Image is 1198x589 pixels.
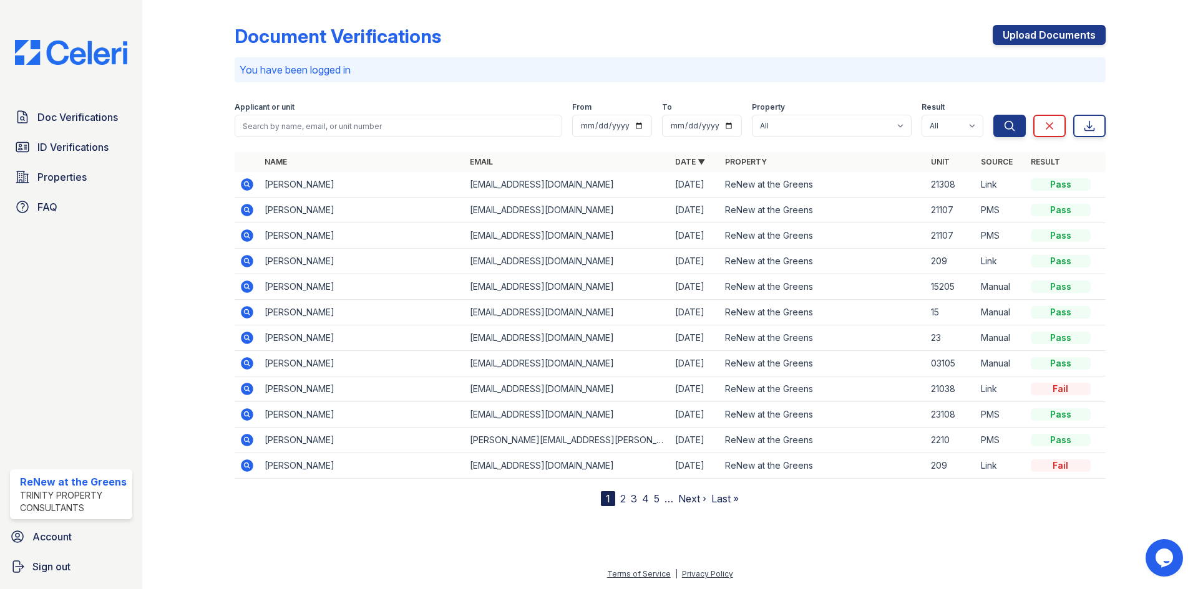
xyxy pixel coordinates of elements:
a: Name [265,157,287,166]
div: ReNew at the Greens [20,474,127,489]
td: 21107 [926,198,976,223]
a: Account [5,524,137,549]
div: Fail [1031,459,1091,472]
td: 2210 [926,428,976,453]
a: Doc Verifications [10,105,132,130]
td: ReNew at the Greens [720,249,925,274]
td: 21107 [926,223,976,249]
td: [DATE] [670,428,720,453]
td: [EMAIL_ADDRESS][DOMAIN_NAME] [465,453,670,479]
td: [PERSON_NAME] [260,198,465,223]
td: [EMAIL_ADDRESS][DOMAIN_NAME] [465,376,670,402]
td: ReNew at the Greens [720,300,925,325]
div: Document Verifications [235,25,441,47]
a: 3 [631,492,637,505]
a: Last » [711,492,739,505]
div: Pass [1031,255,1091,267]
a: Terms of Service [607,569,671,578]
a: 4 [642,492,649,505]
td: Link [976,376,1026,402]
div: 1 [601,491,615,506]
td: ReNew at the Greens [720,376,925,402]
a: FAQ [10,194,132,219]
td: 209 [926,249,976,274]
a: Upload Documents [993,25,1106,45]
td: PMS [976,198,1026,223]
td: 21308 [926,172,976,198]
td: ReNew at the Greens [720,172,925,198]
div: Pass [1031,280,1091,293]
td: [DATE] [670,274,720,300]
td: ReNew at the Greens [720,402,925,428]
a: Source [981,157,1013,166]
span: Sign out [32,559,71,574]
td: 15205 [926,274,976,300]
span: … [665,491,673,506]
div: Pass [1031,408,1091,421]
button: Sign out [5,554,137,579]
label: Result [922,102,945,112]
div: Pass [1031,357,1091,370]
a: Next › [678,492,706,505]
td: [DATE] [670,223,720,249]
td: Manual [976,351,1026,376]
td: [EMAIL_ADDRESS][DOMAIN_NAME] [465,172,670,198]
input: Search by name, email, or unit number [235,115,562,137]
td: [EMAIL_ADDRESS][DOMAIN_NAME] [465,198,670,223]
td: Manual [976,274,1026,300]
td: [PERSON_NAME][EMAIL_ADDRESS][PERSON_NAME][DOMAIN_NAME] [465,428,670,453]
a: 5 [654,492,660,505]
td: Manual [976,300,1026,325]
td: [PERSON_NAME] [260,351,465,376]
div: Trinity Property Consultants [20,489,127,514]
td: [PERSON_NAME] [260,402,465,428]
span: FAQ [37,199,57,214]
td: [DATE] [670,198,720,223]
span: Account [32,529,72,544]
td: Link [976,172,1026,198]
td: [DATE] [670,325,720,351]
div: Fail [1031,383,1091,395]
div: | [675,569,678,578]
a: Privacy Policy [682,569,733,578]
td: [EMAIL_ADDRESS][DOMAIN_NAME] [465,223,670,249]
td: Link [976,249,1026,274]
a: Properties [10,165,132,189]
td: [DATE] [670,249,720,274]
td: ReNew at the Greens [720,428,925,453]
td: ReNew at the Greens [720,351,925,376]
label: Property [752,102,785,112]
td: 15 [926,300,976,325]
td: [EMAIL_ADDRESS][DOMAIN_NAME] [465,325,670,351]
a: Email [470,157,493,166]
p: You have been logged in [240,62,1101,77]
td: [DATE] [670,351,720,376]
span: Doc Verifications [37,110,118,125]
td: 03105 [926,351,976,376]
td: 23 [926,325,976,351]
td: [PERSON_NAME] [260,223,465,249]
td: ReNew at the Greens [720,198,925,223]
span: Properties [37,170,87,184]
a: 2 [620,492,626,505]
td: [PERSON_NAME] [260,300,465,325]
td: ReNew at the Greens [720,274,925,300]
div: Pass [1031,229,1091,242]
td: 209 [926,453,976,479]
a: ID Verifications [10,135,132,160]
td: [EMAIL_ADDRESS][DOMAIN_NAME] [465,274,670,300]
td: Manual [976,325,1026,351]
td: [PERSON_NAME] [260,172,465,198]
td: 21038 [926,376,976,402]
td: PMS [976,223,1026,249]
td: [PERSON_NAME] [260,274,465,300]
td: [DATE] [670,172,720,198]
label: Applicant or unit [235,102,295,112]
td: [PERSON_NAME] [260,453,465,479]
td: ReNew at the Greens [720,453,925,479]
td: [EMAIL_ADDRESS][DOMAIN_NAME] [465,300,670,325]
td: [PERSON_NAME] [260,249,465,274]
label: To [662,102,672,112]
td: PMS [976,428,1026,453]
label: From [572,102,592,112]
